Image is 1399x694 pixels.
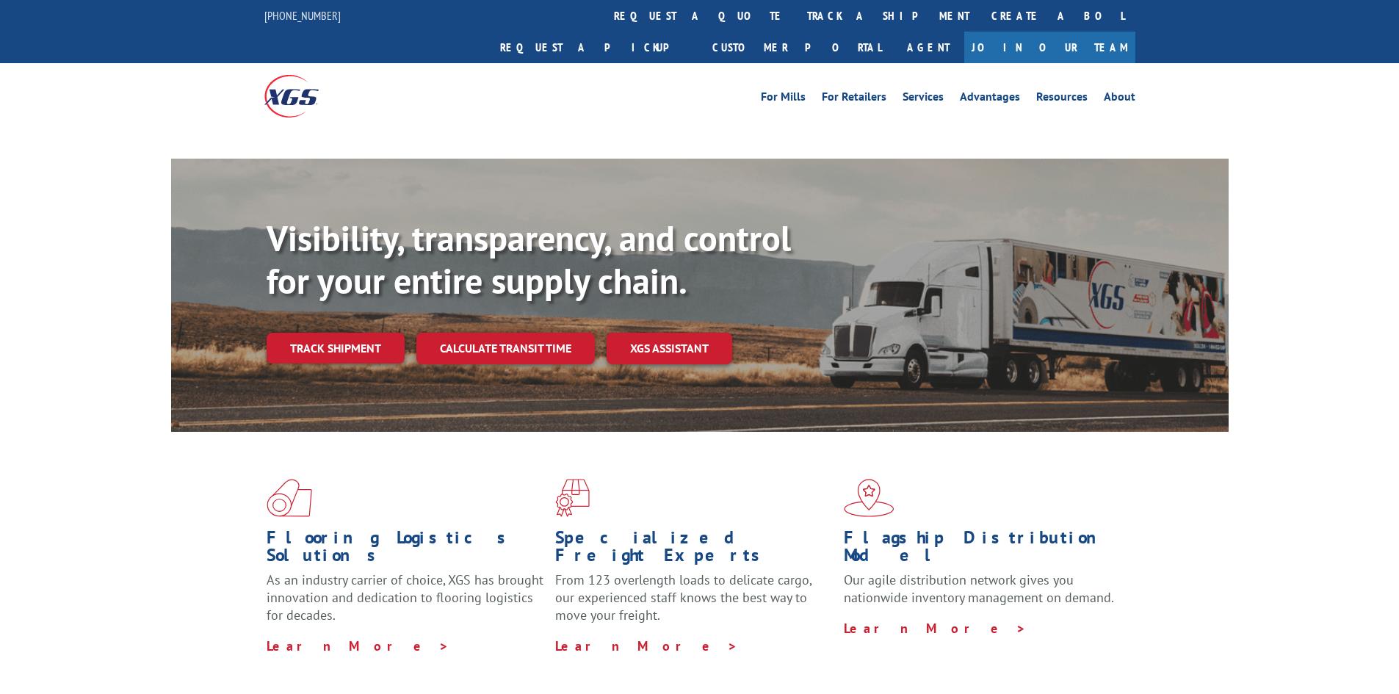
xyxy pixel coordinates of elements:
a: For Mills [761,91,806,107]
h1: Specialized Freight Experts [555,529,833,571]
img: xgs-icon-flagship-distribution-model-red [844,479,894,517]
a: [PHONE_NUMBER] [264,8,341,23]
a: Calculate transit time [416,333,595,364]
a: Learn More > [267,637,449,654]
a: Learn More > [844,620,1027,637]
img: xgs-icon-total-supply-chain-intelligence-red [267,479,312,517]
a: Advantages [960,91,1020,107]
span: As an industry carrier of choice, XGS has brought innovation and dedication to flooring logistics... [267,571,543,623]
a: Request a pickup [489,32,701,63]
a: About [1104,91,1135,107]
a: Services [903,91,944,107]
a: Resources [1036,91,1088,107]
a: Join Our Team [964,32,1135,63]
a: XGS ASSISTANT [607,333,732,364]
a: Learn More > [555,637,738,654]
a: Agent [892,32,964,63]
a: Track shipment [267,333,405,364]
h1: Flagship Distribution Model [844,529,1121,571]
b: Visibility, transparency, and control for your entire supply chain. [267,215,791,303]
span: Our agile distribution network gives you nationwide inventory management on demand. [844,571,1114,606]
img: xgs-icon-focused-on-flooring-red [555,479,590,517]
p: From 123 overlength loads to delicate cargo, our experienced staff knows the best way to move you... [555,571,833,637]
h1: Flooring Logistics Solutions [267,529,544,571]
a: Customer Portal [701,32,892,63]
a: For Retailers [822,91,886,107]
